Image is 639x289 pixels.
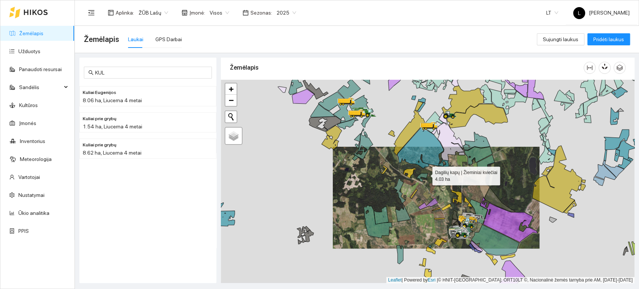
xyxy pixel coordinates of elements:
[84,5,99,20] button: menu-fold
[83,115,116,122] span: Kuliai prie grybų
[437,277,438,283] span: |
[573,10,630,16] span: [PERSON_NAME]
[83,124,142,130] span: 1.54 ha, Liucerna 4 metai
[128,35,143,43] div: Laukai
[584,65,595,71] span: column-width
[155,35,182,43] div: GPS Darbai
[587,33,630,45] button: Pridėti laukus
[210,7,229,18] span: Visos
[19,120,36,126] a: Įmonės
[83,89,116,96] span: Kuliai Eugenijos
[225,128,242,144] a: Layers
[230,57,584,78] div: Žemėlapis
[182,10,188,16] span: shop
[18,48,40,54] a: Užduotys
[18,174,40,180] a: Vartotojai
[578,7,581,19] span: L
[139,7,168,18] span: ŽŪB Lašų
[84,33,119,45] span: Žemėlapis
[83,97,142,103] span: 8.06 ha, Liucerna 4 metai
[277,7,296,18] span: 2025
[250,9,272,17] span: Sezonas :
[19,30,43,36] a: Žemėlapis
[20,138,45,144] a: Inventorius
[546,7,558,18] span: LT
[95,69,207,77] input: Paieška
[19,102,38,108] a: Kultūros
[388,277,402,283] a: Leaflet
[543,35,578,43] span: Sujungti laukus
[189,9,205,17] span: Įmonė :
[116,9,134,17] span: Aplinka :
[428,277,436,283] a: Esri
[225,111,237,122] button: Initiate a new search
[18,228,29,234] a: PPIS
[386,277,635,283] div: | Powered by © HNIT-[GEOGRAPHIC_DATA]; ORT10LT ©, Nacionalinė žemės tarnyba prie AM, [DATE]-[DATE]
[108,10,114,16] span: layout
[243,10,249,16] span: calendar
[229,95,234,105] span: −
[593,35,624,43] span: Pridėti laukus
[19,66,62,72] a: Panaudoti resursai
[225,95,237,106] a: Zoom out
[19,80,62,95] span: Sandėlis
[18,210,49,216] a: Ūkio analitika
[225,83,237,95] a: Zoom in
[587,36,630,42] a: Pridėti laukus
[537,36,584,42] a: Sujungti laukus
[229,84,234,94] span: +
[584,62,596,74] button: column-width
[18,192,45,198] a: Nustatymai
[537,33,584,45] button: Sujungti laukus
[88,9,95,16] span: menu-fold
[83,150,142,156] span: 8.62 ha, Liucerna 4 metai
[83,142,116,149] span: Kuliai prie grybų
[20,156,52,162] a: Meteorologija
[88,70,94,75] span: search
